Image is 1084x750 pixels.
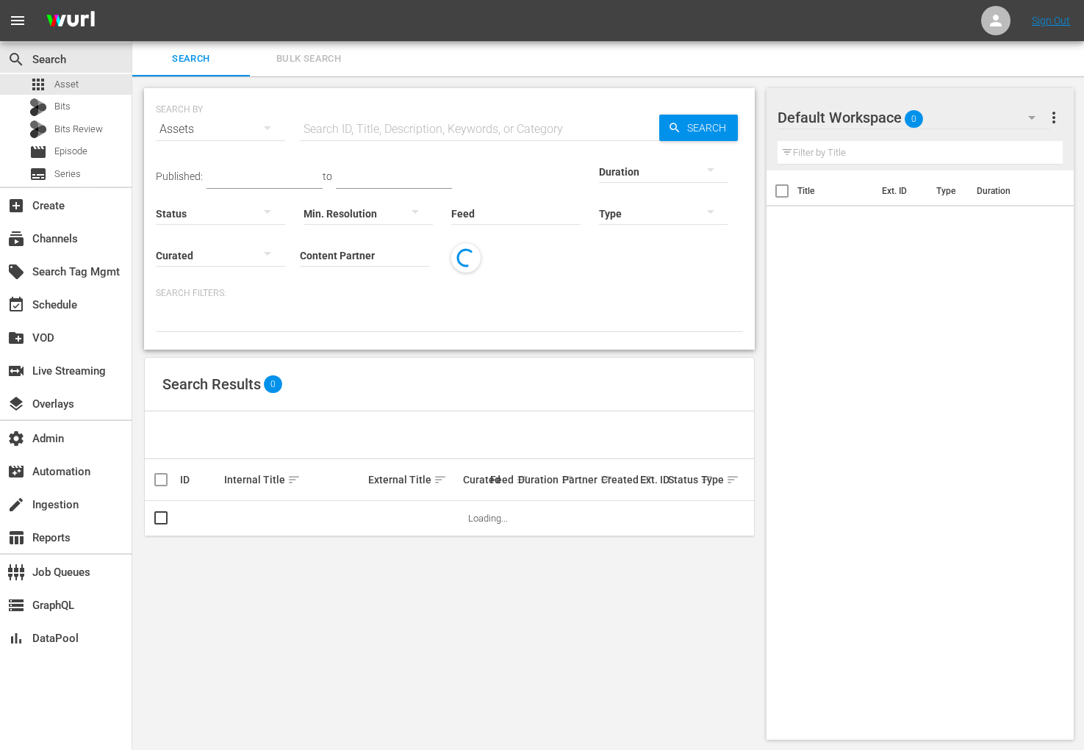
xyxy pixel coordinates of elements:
[434,473,447,486] span: sort
[7,51,25,68] span: Search
[778,97,1049,138] div: Default Workspace
[905,104,923,134] span: 0
[7,263,25,281] span: Search Tag Mgmt
[562,471,597,488] div: Partner
[927,170,968,212] th: Type
[259,51,359,68] span: Bulk Search
[7,395,25,413] span: Overlays
[7,296,25,314] span: Schedule
[518,471,558,488] div: Duration
[7,197,25,214] span: Create
[490,471,514,488] div: Feed
[9,12,26,29] span: menu
[1045,109,1063,126] span: more_vert
[29,98,47,116] div: Bits
[468,513,508,524] span: Loading...
[287,473,301,486] span: sort
[29,143,47,161] span: Episode
[7,596,25,614] span: GraphQL
[7,329,25,347] span: VOD
[1032,15,1070,26] a: Sign Out
[7,630,25,647] span: DataPool
[7,529,25,547] span: Reports
[54,167,81,181] span: Series
[7,463,25,480] span: Automation
[797,170,872,212] th: Title
[180,474,220,486] div: ID
[54,122,103,137] span: Bits Review
[156,109,285,150] div: Assets
[29,76,47,93] span: Asset
[29,120,47,138] div: Bits Review
[224,471,364,488] div: Internal Title
[968,170,1056,212] th: Duration
[7,362,25,380] span: Live Streaming
[7,230,25,248] span: Channels
[659,115,738,141] button: Search
[7,430,25,447] span: Admin
[701,471,719,488] div: Type
[54,99,71,114] span: Bits
[54,77,79,92] span: Asset
[873,170,928,212] th: Ext. ID
[601,471,636,488] div: Created
[7,563,25,581] span: Job Queues
[156,170,203,182] span: Published:
[141,51,241,68] span: Search
[264,375,282,393] span: 0
[162,375,261,393] span: Search Results
[323,170,332,182] span: to
[35,4,106,38] img: ans4CAIJ8jUAAAAAAAAAAAAAAAAAAAAAAAAgQb4GAAAAAAAAAAAAAAAAAAAAAAAAJMjXAAAAAAAAAAAAAAAAAAAAAAAAgAT5G...
[54,144,87,159] span: Episode
[7,496,25,513] span: Ingestion
[681,115,738,141] span: Search
[1045,100,1063,135] button: more_vert
[156,287,743,300] p: Search Filters:
[668,471,697,488] div: Status
[463,474,487,486] div: Curated
[640,474,664,486] div: Ext. ID
[368,471,458,488] div: External Title
[29,165,47,183] span: Series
